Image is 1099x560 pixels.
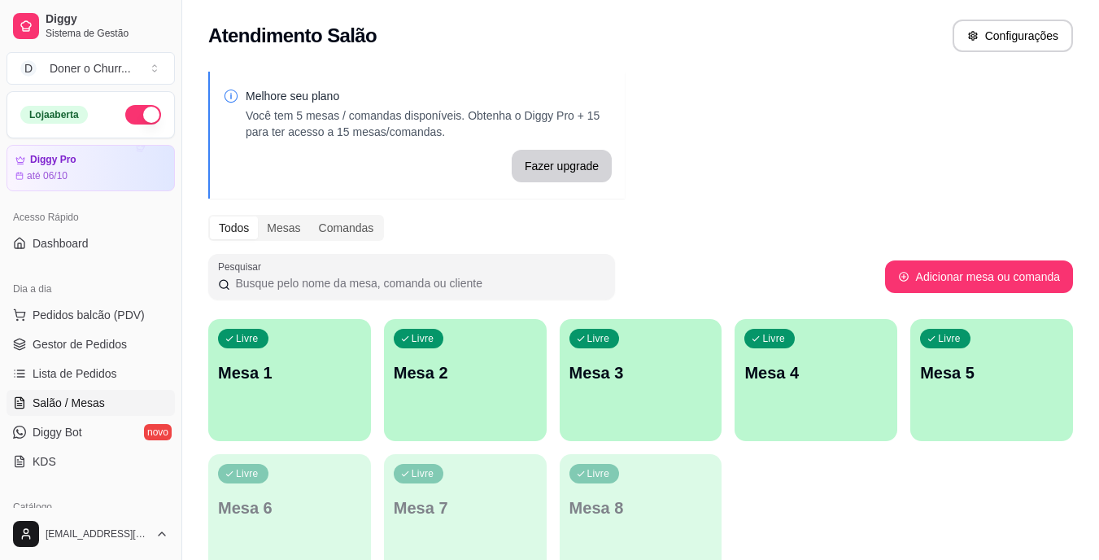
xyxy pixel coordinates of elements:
span: Dashboard [33,235,89,252]
div: Todos [210,217,258,239]
p: Livre [412,467,434,480]
div: Comandas [310,217,383,239]
div: Loja aberta [20,106,88,124]
a: DiggySistema de Gestão [7,7,175,46]
p: Livre [762,332,785,345]
a: Diggy Proaté 06/10 [7,145,175,191]
span: Diggy [46,12,168,27]
p: Livre [236,332,259,345]
div: Catálogo [7,494,175,520]
span: Diggy Bot [33,424,82,440]
button: Adicionar mesa ou comanda [885,260,1073,293]
input: Pesquisar [230,275,605,291]
a: Salão / Mesas [7,390,175,416]
article: Diggy Pro [30,154,76,166]
button: LivreMesa 3 [560,319,722,441]
p: Livre [938,332,961,345]
a: Diggy Botnovo [7,419,175,445]
button: [EMAIL_ADDRESS][DOMAIN_NAME] [7,514,175,553]
p: Mesa 2 [394,361,537,384]
p: Livre [236,467,259,480]
span: KDS [33,453,56,470]
span: [EMAIL_ADDRESS][DOMAIN_NAME] [46,527,149,540]
span: Pedidos balcão (PDV) [33,307,145,323]
span: Salão / Mesas [33,395,105,411]
p: Mesa 8 [569,497,713,519]
button: Configurações [953,20,1073,52]
button: Select a team [7,52,175,85]
button: LivreMesa 4 [735,319,897,441]
button: LivreMesa 1 [208,319,371,441]
article: até 06/10 [27,169,68,182]
p: Você tem 5 mesas / comandas disponíveis. Obtenha o Diggy Pro + 15 para ter acesso a 15 mesas/coma... [246,107,612,140]
span: D [20,60,37,77]
span: Lista de Pedidos [33,365,117,382]
p: Mesa 3 [569,361,713,384]
a: Gestor de Pedidos [7,331,175,357]
p: Melhore seu plano [246,88,612,104]
a: KDS [7,448,175,475]
button: Alterar Status [125,105,161,125]
button: Fazer upgrade [512,150,612,182]
div: Doner o Churr ... [50,60,131,77]
button: LivreMesa 5 [910,319,1073,441]
p: Mesa 1 [218,361,361,384]
div: Mesas [258,217,309,239]
button: LivreMesa 2 [384,319,547,441]
a: Lista de Pedidos [7,361,175,387]
h2: Atendimento Salão [208,23,377,49]
a: Dashboard [7,230,175,256]
p: Livre [587,467,610,480]
span: Gestor de Pedidos [33,336,127,352]
button: Pedidos balcão (PDV) [7,302,175,328]
p: Livre [587,332,610,345]
span: Sistema de Gestão [46,27,168,40]
p: Mesa 4 [744,361,887,384]
div: Dia a dia [7,276,175,302]
p: Livre [412,332,434,345]
div: Acesso Rápido [7,204,175,230]
p: Mesa 5 [920,361,1063,384]
label: Pesquisar [218,260,267,273]
p: Mesa 7 [394,497,537,519]
p: Mesa 6 [218,497,361,519]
